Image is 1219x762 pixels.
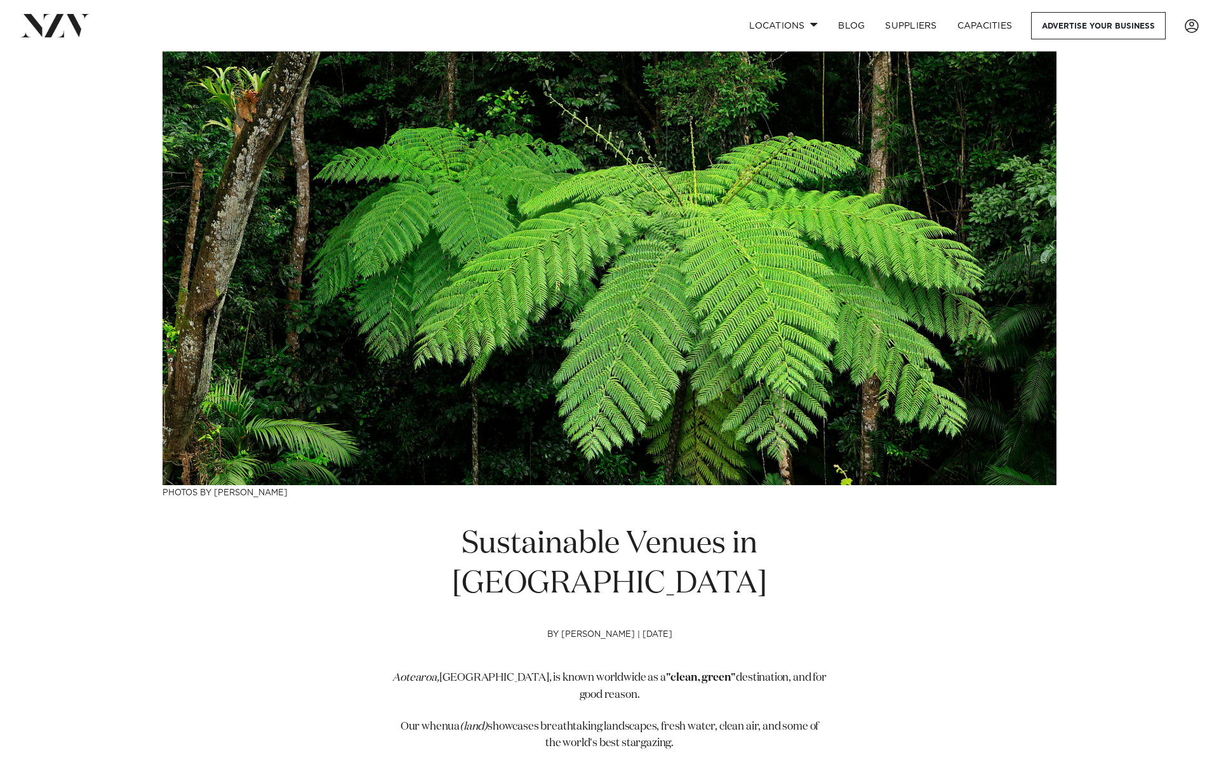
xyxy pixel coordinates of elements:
h4: by [PERSON_NAME] | [DATE] [392,630,827,671]
a: Advertise your business [1031,12,1166,39]
a: Capacities [947,12,1023,39]
em: Aotearoa, [392,672,439,683]
em: (land) [460,721,488,732]
img: nzv-logo.png [20,14,90,37]
p: Our whenua showcases breathtaking landscapes, fresh water, clean air, and some of the world's bes... [392,719,827,752]
img: Sustainable Venues in New Zealand [163,51,1056,485]
a: BLOG [828,12,875,39]
a: Locations [739,12,828,39]
h3: Photos by [PERSON_NAME] [163,485,1056,498]
strong: "clean, green" [666,672,736,683]
a: SUPPLIERS [875,12,947,39]
h1: Sustainable Venues in [GEOGRAPHIC_DATA] [392,525,827,605]
p: [GEOGRAPHIC_DATA], is known worldwide as a destination, and for good reason. [392,670,827,704]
